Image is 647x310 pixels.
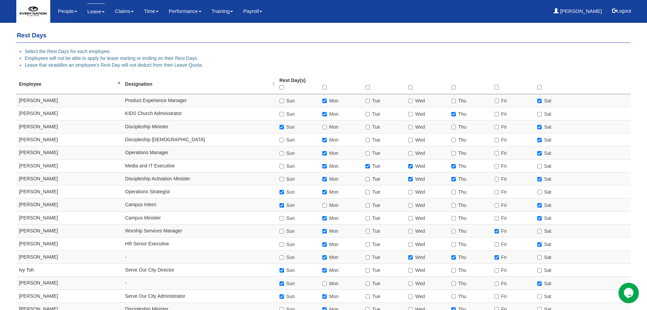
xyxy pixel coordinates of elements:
[495,177,499,181] input: Fri
[122,211,277,224] td: Campus Minister
[451,151,456,156] input: Thu
[329,98,338,103] span: Mon
[408,242,413,247] input: Wed
[122,277,277,290] td: -
[329,137,338,143] span: Mon
[537,255,542,260] input: Sat
[286,176,295,182] span: Sun
[544,111,551,117] span: Sat
[415,111,425,117] span: Wed
[408,229,413,233] input: Wed
[322,294,327,299] input: Mon
[544,267,551,273] span: Sat
[122,198,277,211] td: Campus Intern
[365,125,370,129] input: Tue
[501,163,507,169] span: Fri
[329,176,338,182] span: Mon
[286,163,295,169] span: Sun
[415,124,425,130] span: Wed
[329,294,338,299] span: Mon
[451,138,456,142] input: Thu
[16,225,123,238] td: [PERSON_NAME]
[25,55,636,62] li: Employees will not be able to apply for leave starting or ending on their Rest Days.
[329,150,338,156] span: Mon
[537,151,542,156] input: Sat
[122,107,277,120] td: KIDS Church Administrator
[16,277,123,290] td: [PERSON_NAME]
[501,202,507,208] span: Fri
[372,267,380,273] span: Tue
[372,228,380,234] span: Tue
[280,203,284,208] input: Sun
[329,111,338,117] span: Mon
[286,124,295,130] span: Sun
[365,138,370,142] input: Tue
[408,99,413,103] input: Wed
[16,133,123,146] td: [PERSON_NAME]
[408,138,413,142] input: Wed
[280,216,284,221] input: Sun
[501,137,507,143] span: Fri
[537,268,542,273] input: Sat
[495,164,499,168] input: Fri
[537,281,542,286] input: Sat
[544,202,551,208] span: Sat
[408,164,413,168] input: Wed
[458,163,466,169] span: Thu
[58,3,77,19] a: People
[280,138,284,142] input: Sun
[408,190,413,194] input: Wed
[544,176,551,182] span: Sat
[495,216,499,221] input: Fri
[169,3,201,19] a: Performance
[495,151,499,156] input: Fri
[451,125,456,129] input: Thu
[372,98,380,103] span: Tue
[495,229,499,233] input: Fri
[501,294,507,299] span: Fri
[451,294,456,299] input: Thu
[501,281,507,286] span: Fri
[322,164,327,168] input: Mon
[16,29,631,43] h4: Rest Days
[365,268,370,273] input: Tue
[544,98,551,103] span: Sat
[408,281,413,286] input: Wed
[286,111,295,117] span: Sun
[16,120,123,133] td: [PERSON_NAME]
[408,151,413,156] input: Wed
[286,294,295,299] span: Sun
[544,163,551,169] span: Sat
[372,176,380,182] span: Tue
[458,267,466,273] span: Thu
[329,255,338,260] span: Mon
[458,137,466,143] span: Thu
[16,211,123,224] td: [PERSON_NAME]
[451,255,456,260] input: Thu
[415,228,425,234] span: Wed
[495,99,499,103] input: Fri
[372,215,380,221] span: Tue
[16,290,123,303] td: [PERSON_NAME]
[329,228,338,234] span: Mon
[415,294,425,299] span: Wed
[286,255,295,260] span: Sun
[372,111,380,117] span: Tue
[329,163,338,169] span: Mon
[544,189,551,195] span: Sat
[451,99,456,103] input: Thu
[365,229,370,233] input: Tue
[501,215,507,221] span: Fri
[16,250,123,263] td: [PERSON_NAME]
[322,190,327,194] input: Mon
[458,111,466,117] span: Thu
[501,98,507,103] span: Fri
[537,242,542,247] input: Sat
[458,242,466,247] span: Thu
[408,216,413,221] input: Wed
[365,281,370,286] input: Tue
[286,150,295,156] span: Sun
[408,112,413,116] input: Wed
[458,98,466,103] span: Thu
[365,177,370,181] input: Tue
